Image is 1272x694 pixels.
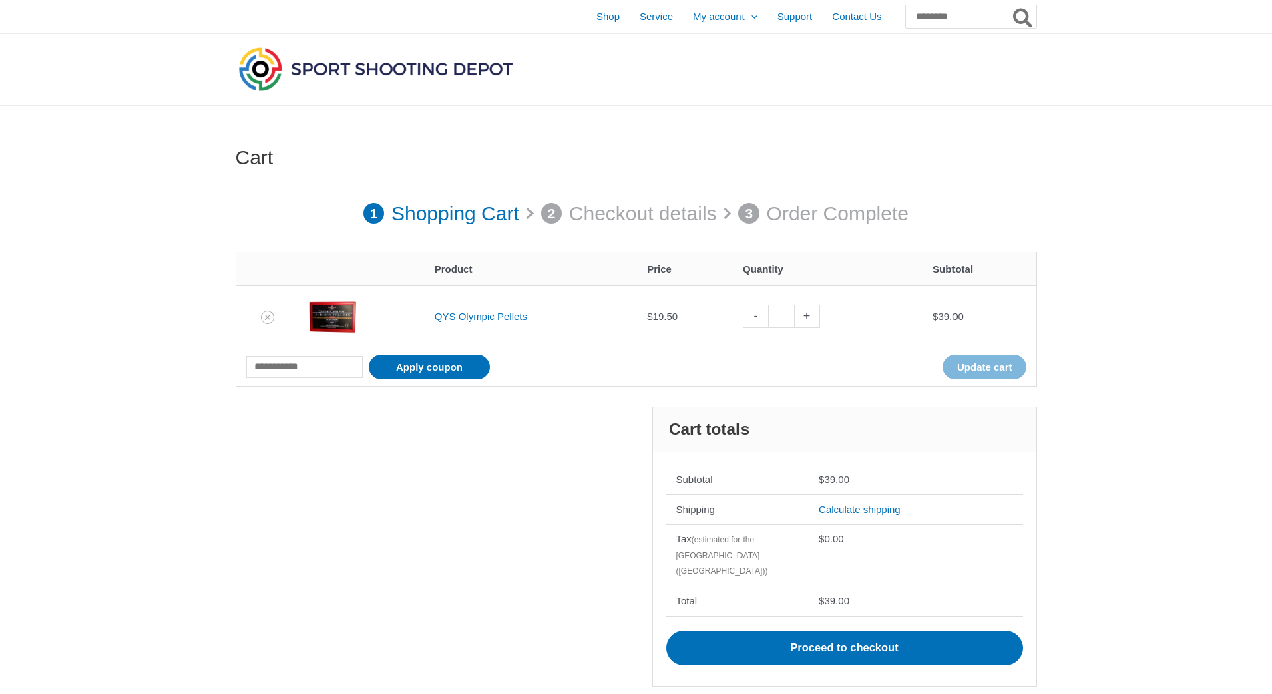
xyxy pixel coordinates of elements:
th: Product [425,252,637,285]
img: Sport Shooting Depot [236,44,516,94]
span: $ [819,595,824,606]
span: $ [933,311,938,322]
span: $ [819,533,824,544]
bdi: 0.00 [819,533,844,544]
span: $ [647,311,652,322]
bdi: 39.00 [933,311,964,322]
a: Calculate shipping [819,504,901,515]
input: Product quantity [768,305,794,328]
button: Search [1010,5,1036,28]
a: 2 Checkout details [541,195,717,232]
h1: Cart [236,146,1037,170]
button: Update cart [943,355,1026,379]
img: QYS Olympic Pellets [309,293,356,340]
th: Price [637,252,732,285]
button: Apply coupon [369,355,490,379]
a: + [795,305,820,328]
th: Subtotal [666,466,809,495]
th: Tax [666,524,809,586]
th: Subtotal [923,252,1036,285]
span: $ [819,474,824,485]
small: (estimated for the [GEOGRAPHIC_DATA] ([GEOGRAPHIC_DATA])) [676,535,768,576]
th: Quantity [732,252,923,285]
a: - [743,305,768,328]
span: 2 [541,203,562,224]
th: Total [666,586,809,616]
a: Proceed to checkout [666,631,1023,665]
p: Checkout details [569,195,717,232]
bdi: 39.00 [819,474,849,485]
a: 1 Shopping Cart [363,195,519,232]
span: 1 [363,203,385,224]
bdi: 39.00 [819,595,849,606]
a: Remove QYS Olympic Pellets from cart [261,311,274,324]
bdi: 19.50 [647,311,678,322]
th: Shipping [666,494,809,524]
h2: Cart totals [653,407,1036,452]
p: Shopping Cart [391,195,519,232]
a: QYS Olympic Pellets [435,311,527,322]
